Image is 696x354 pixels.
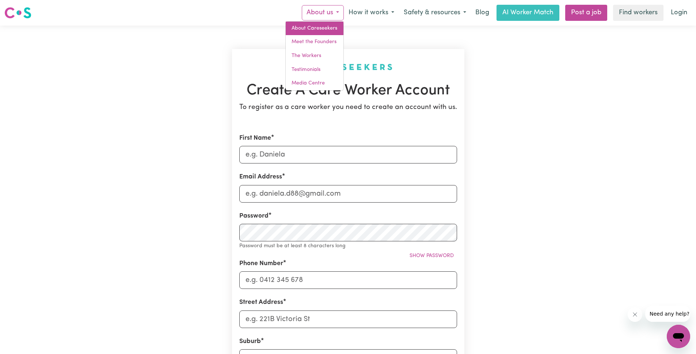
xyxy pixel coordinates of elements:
a: Testimonials [286,63,343,77]
label: Street Address [239,298,283,307]
input: e.g. 221B Victoria St [239,310,457,328]
a: Find workers [613,5,663,21]
a: Careseekers logo [4,4,31,21]
a: Media Centre [286,76,343,90]
input: e.g. daniela.d88@gmail.com [239,185,457,203]
label: First Name [239,133,271,143]
label: Phone Number [239,259,283,268]
span: Show password [410,253,454,259]
h1: Create A Care Worker Account [239,82,457,99]
label: Password [239,211,269,221]
a: About Careseekers [286,22,343,35]
iframe: Button to launch messaging window [667,325,690,348]
button: How it works [344,5,399,20]
a: Meet the Founders [286,35,343,49]
a: The Workers [286,49,343,63]
img: Careseekers logo [4,6,31,19]
button: Safety & resources [399,5,471,20]
small: Password must be at least 8 characters long [239,243,346,249]
iframe: Close message [628,307,642,322]
p: To register as a care worker you need to create an account with us. [239,102,457,113]
button: About us [302,5,344,20]
label: Suburb [239,337,261,346]
a: Login [666,5,692,21]
button: Show password [406,250,457,261]
label: Email Address [239,172,282,182]
input: e.g. Daniela [239,146,457,163]
a: Post a job [565,5,607,21]
a: AI Worker Match [497,5,559,21]
iframe: Message from company [645,306,690,322]
a: Blog [471,5,494,21]
input: e.g. 0412 345 678 [239,271,457,289]
div: About us [285,21,344,91]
